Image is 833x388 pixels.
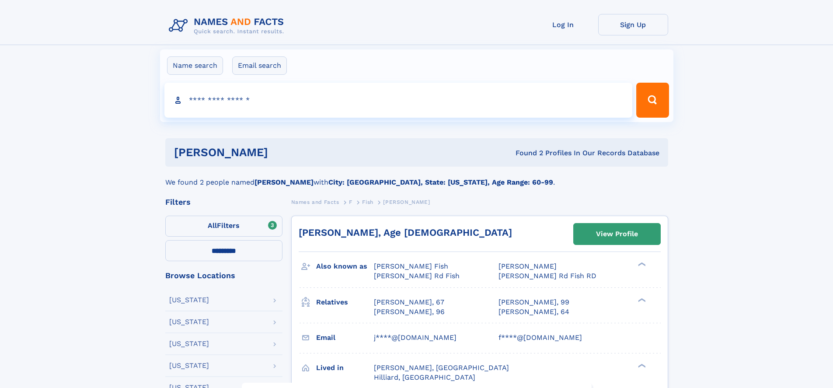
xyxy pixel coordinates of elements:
[349,196,352,207] a: F
[169,340,209,347] div: [US_STATE]
[598,14,668,35] a: Sign Up
[636,83,669,118] button: Search Button
[254,178,314,186] b: [PERSON_NAME]
[349,199,352,205] span: F
[374,364,509,372] span: [PERSON_NAME], [GEOGRAPHIC_DATA]
[374,297,444,307] a: [PERSON_NAME], 67
[636,363,646,368] div: ❯
[636,297,646,303] div: ❯
[574,224,660,245] a: View Profile
[165,167,668,188] div: We found 2 people named with .
[374,272,460,280] span: [PERSON_NAME] Rd Fish
[383,199,430,205] span: [PERSON_NAME]
[362,199,373,205] span: Fish
[596,224,638,244] div: View Profile
[164,83,633,118] input: search input
[316,259,374,274] h3: Also known as
[232,56,287,75] label: Email search
[328,178,553,186] b: City: [GEOGRAPHIC_DATA], State: [US_STATE], Age Range: 60-99
[291,196,339,207] a: Names and Facts
[169,362,209,369] div: [US_STATE]
[374,262,448,270] span: [PERSON_NAME] Fish
[169,318,209,325] div: [US_STATE]
[316,360,374,375] h3: Lived in
[167,56,223,75] label: Name search
[498,262,557,270] span: [PERSON_NAME]
[362,196,373,207] a: Fish
[498,272,596,280] span: [PERSON_NAME] Rd Fish RD
[498,297,569,307] a: [PERSON_NAME], 99
[299,227,512,238] a: [PERSON_NAME], Age [DEMOGRAPHIC_DATA]
[165,272,282,280] div: Browse Locations
[169,297,209,304] div: [US_STATE]
[165,14,291,38] img: Logo Names and Facts
[636,262,646,267] div: ❯
[165,216,282,237] label: Filters
[174,147,392,158] h1: [PERSON_NAME]
[498,307,569,317] a: [PERSON_NAME], 64
[316,330,374,345] h3: Email
[316,295,374,310] h3: Relatives
[165,198,282,206] div: Filters
[528,14,598,35] a: Log In
[374,373,475,381] span: Hilliard, [GEOGRAPHIC_DATA]
[392,148,659,158] div: Found 2 Profiles In Our Records Database
[208,221,217,230] span: All
[374,307,445,317] a: [PERSON_NAME], 96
